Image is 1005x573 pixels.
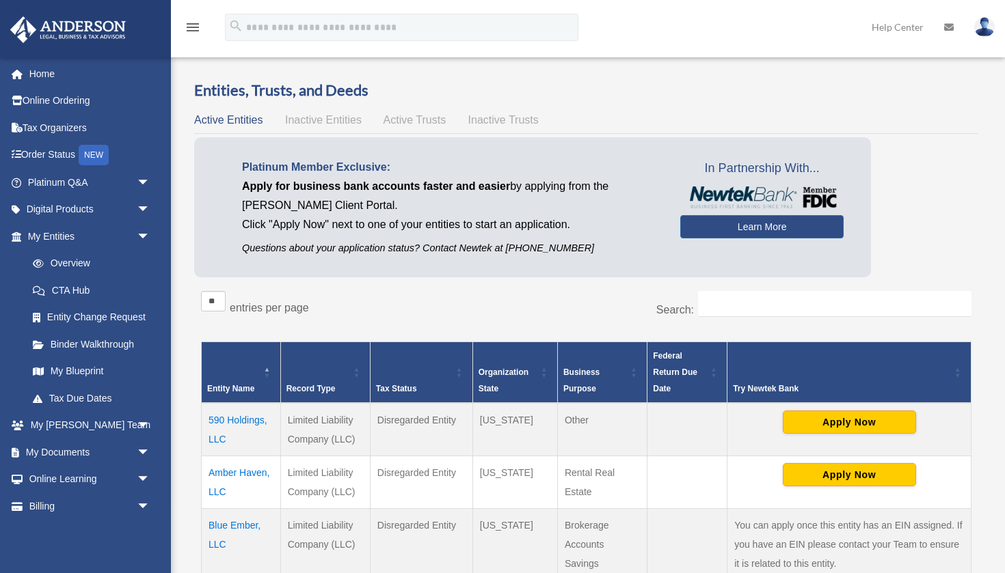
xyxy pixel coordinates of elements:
[733,380,950,397] div: Try Newtek Bank
[974,17,995,37] img: User Pic
[557,341,647,403] th: Business Purpose: Activate to sort
[137,412,164,440] span: arrow_drop_down
[280,456,370,508] td: Limited Liability Company (LLC)
[286,384,336,393] span: Record Type
[207,384,254,393] span: Entity Name
[656,304,694,316] label: Search:
[376,384,417,393] span: Tax Status
[280,403,370,456] td: Limited Liability Company (LLC)
[557,403,647,456] td: Other
[242,215,660,234] p: Click "Apply Now" next to one of your entities to start an application.
[137,466,164,494] span: arrow_drop_down
[242,158,660,177] p: Platinum Member Exclusive:
[783,463,916,486] button: Apply Now
[10,87,171,115] a: Online Ordering
[19,250,157,277] a: Overview
[242,177,660,215] p: by applying from the [PERSON_NAME] Client Portal.
[10,114,171,141] a: Tax Organizers
[468,114,539,126] span: Inactive Trusts
[230,302,309,313] label: entries per page
[727,341,971,403] th: Try Newtek Bank : Activate to sort
[194,114,263,126] span: Active Entities
[479,367,528,393] span: Organization State
[472,341,557,403] th: Organization State: Activate to sort
[228,18,243,33] i: search
[137,196,164,224] span: arrow_drop_down
[185,24,201,36] a: menu
[137,492,164,520] span: arrow_drop_down
[370,456,472,508] td: Disregarded Entity
[242,180,510,192] span: Apply for business bank accounts faster and easier
[79,145,109,165] div: NEW
[557,456,647,508] td: Rental Real Estate
[370,403,472,456] td: Disregarded Entity
[10,60,171,87] a: Home
[370,341,472,403] th: Tax Status: Activate to sort
[10,196,171,223] a: Digital Productsarrow_drop_down
[472,456,557,508] td: [US_STATE]
[6,16,130,43] img: Anderson Advisors Platinum Portal
[137,223,164,251] span: arrow_drop_down
[202,341,281,403] th: Entity Name: Activate to invert sorting
[10,223,164,250] a: My Entitiesarrow_drop_down
[280,341,370,403] th: Record Type: Activate to sort
[10,141,171,169] a: Order StatusNEW
[10,520,171,547] a: Events Calendar
[687,186,837,208] img: NewtekBankLogoSM.png
[185,19,201,36] i: menu
[194,80,978,101] h3: Entities, Trusts, and Deeds
[19,304,164,331] a: Entity Change Request
[653,351,697,393] span: Federal Return Due Date
[10,438,171,466] a: My Documentsarrow_drop_down
[10,492,171,520] a: Billingarrow_drop_down
[19,331,164,358] a: Binder Walkthrough
[783,410,916,434] button: Apply Now
[19,385,164,412] a: Tax Due Dates
[242,240,660,257] p: Questions about your application status? Contact Newtek at [PHONE_NUMBER]
[384,114,446,126] span: Active Trusts
[647,341,727,403] th: Federal Return Due Date: Activate to sort
[563,367,600,393] span: Business Purpose
[472,403,557,456] td: [US_STATE]
[10,466,171,493] a: Online Learningarrow_drop_down
[137,169,164,197] span: arrow_drop_down
[137,438,164,466] span: arrow_drop_down
[19,277,164,304] a: CTA Hub
[10,169,171,196] a: Platinum Q&Aarrow_drop_down
[202,403,281,456] td: 590 Holdings, LLC
[19,358,164,385] a: My Blueprint
[680,158,844,180] span: In Partnership With...
[10,412,171,439] a: My [PERSON_NAME] Teamarrow_drop_down
[680,215,844,238] a: Learn More
[285,114,362,126] span: Inactive Entities
[202,456,281,508] td: Amber Haven, LLC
